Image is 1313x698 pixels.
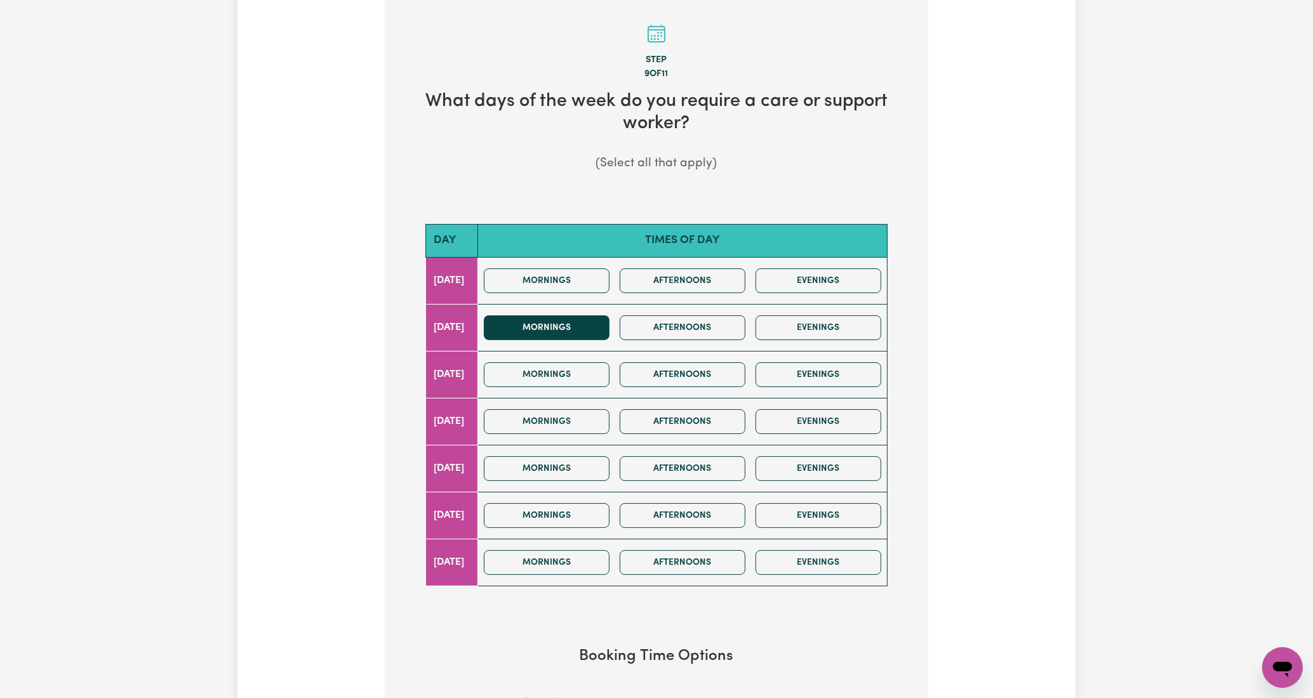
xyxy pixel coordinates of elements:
button: Afternoons [620,362,745,387]
button: Evenings [756,456,881,481]
button: Evenings [756,550,881,575]
button: Mornings [484,456,610,481]
td: [DATE] [426,445,478,492]
h2: What days of the week do you require a care or support worker? [405,91,908,135]
button: Afternoons [620,550,745,575]
td: [DATE] [426,398,478,445]
button: Mornings [484,362,610,387]
button: Mornings [484,315,610,340]
button: Afternoons [620,409,745,434]
button: Afternoons [620,315,745,340]
button: Mornings [484,503,610,528]
iframe: Button to launch messaging window, conversation in progress [1262,647,1303,688]
button: Afternoons [620,503,745,528]
button: Evenings [756,315,881,340]
button: Afternoons [620,268,745,293]
div: Step [405,53,908,67]
h3: Booking Time Options [425,647,888,666]
td: [DATE] [426,257,478,304]
th: Day [426,225,478,257]
button: Evenings [756,362,881,387]
td: [DATE] [426,539,478,586]
button: Mornings [484,409,610,434]
button: Evenings [756,503,881,528]
button: Afternoons [620,456,745,481]
td: [DATE] [426,492,478,539]
div: 9 of 11 [405,67,908,81]
th: Times of day [477,225,887,257]
td: [DATE] [426,304,478,351]
button: Evenings [756,268,881,293]
button: Mornings [484,550,610,575]
p: (Select all that apply) [405,155,908,173]
td: [DATE] [426,351,478,398]
button: Mornings [484,268,610,293]
button: Evenings [756,409,881,434]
